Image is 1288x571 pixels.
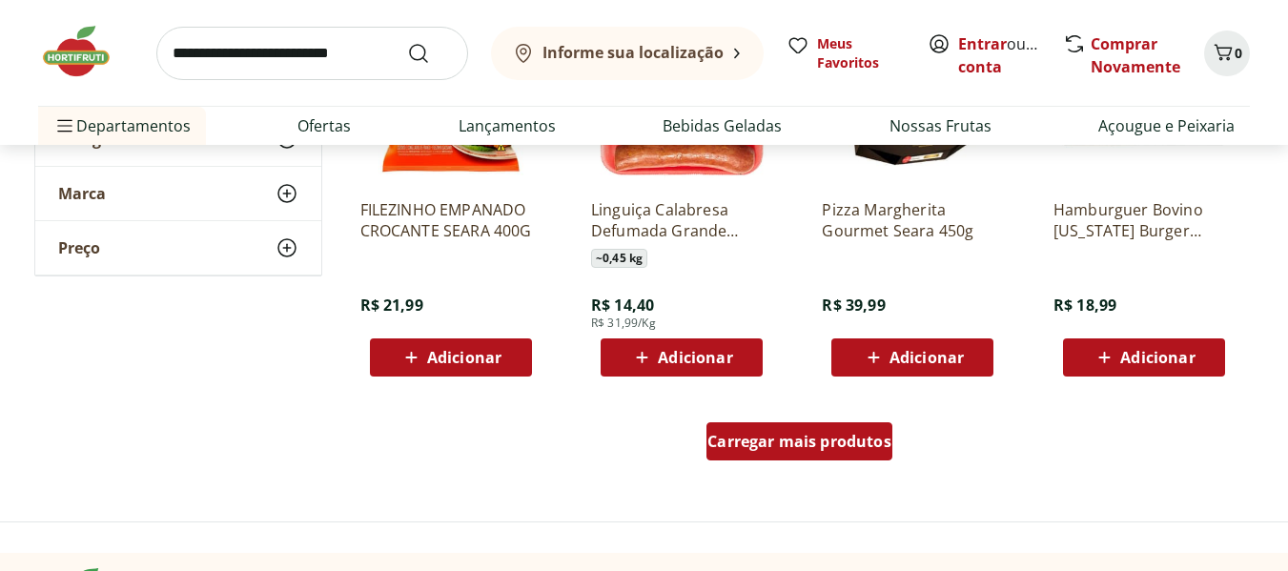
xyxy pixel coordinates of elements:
span: R$ 31,99/Kg [591,316,656,331]
button: Carrinho [1204,31,1250,76]
a: Hamburguer Bovino [US_STATE] Burger Seara 672g [1053,199,1235,241]
a: Comprar Novamente [1091,33,1180,77]
span: Departamentos [53,103,191,149]
span: Meus Favoritos [817,34,905,72]
span: R$ 21,99 [360,295,423,316]
span: Carregar mais produtos [707,434,891,449]
span: Adicionar [427,350,501,365]
a: Ofertas [297,114,351,137]
a: Nossas Frutas [889,114,992,137]
span: Adicionar [1120,350,1195,365]
button: Preço [35,221,321,275]
a: Meus Favoritos [787,34,905,72]
button: Submit Search [407,42,453,65]
span: ~ 0,45 kg [591,249,647,268]
span: R$ 14,40 [591,295,654,316]
button: Adicionar [601,338,763,377]
a: Criar conta [958,33,1063,77]
button: Menu [53,103,76,149]
a: Entrar [958,33,1007,54]
a: Açougue e Peixaria [1098,114,1235,137]
button: Informe sua localização [491,27,764,80]
span: 0 [1235,44,1242,62]
input: search [156,27,468,80]
a: Linguiça Calabresa Defumada Grande Seara 450g [591,199,772,241]
a: Pizza Margherita Gourmet Seara 450g [822,199,1003,241]
button: Adicionar [370,338,532,377]
span: R$ 39,99 [822,295,885,316]
img: Hortifruti [38,23,133,80]
span: ou [958,32,1043,78]
span: Adicionar [889,350,964,365]
a: Lançamentos [459,114,556,137]
button: Adicionar [1063,338,1225,377]
a: Bebidas Geladas [663,114,782,137]
span: Preço [58,238,100,257]
button: Adicionar [831,338,993,377]
span: R$ 18,99 [1053,295,1116,316]
span: Adicionar [658,350,732,365]
b: Informe sua localização [542,42,724,63]
span: Marca [58,184,106,203]
a: Carregar mais produtos [706,422,892,468]
a: FILEZINHO EMPANADO CROCANTE SEARA 400G [360,199,542,241]
button: Marca [35,167,321,220]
